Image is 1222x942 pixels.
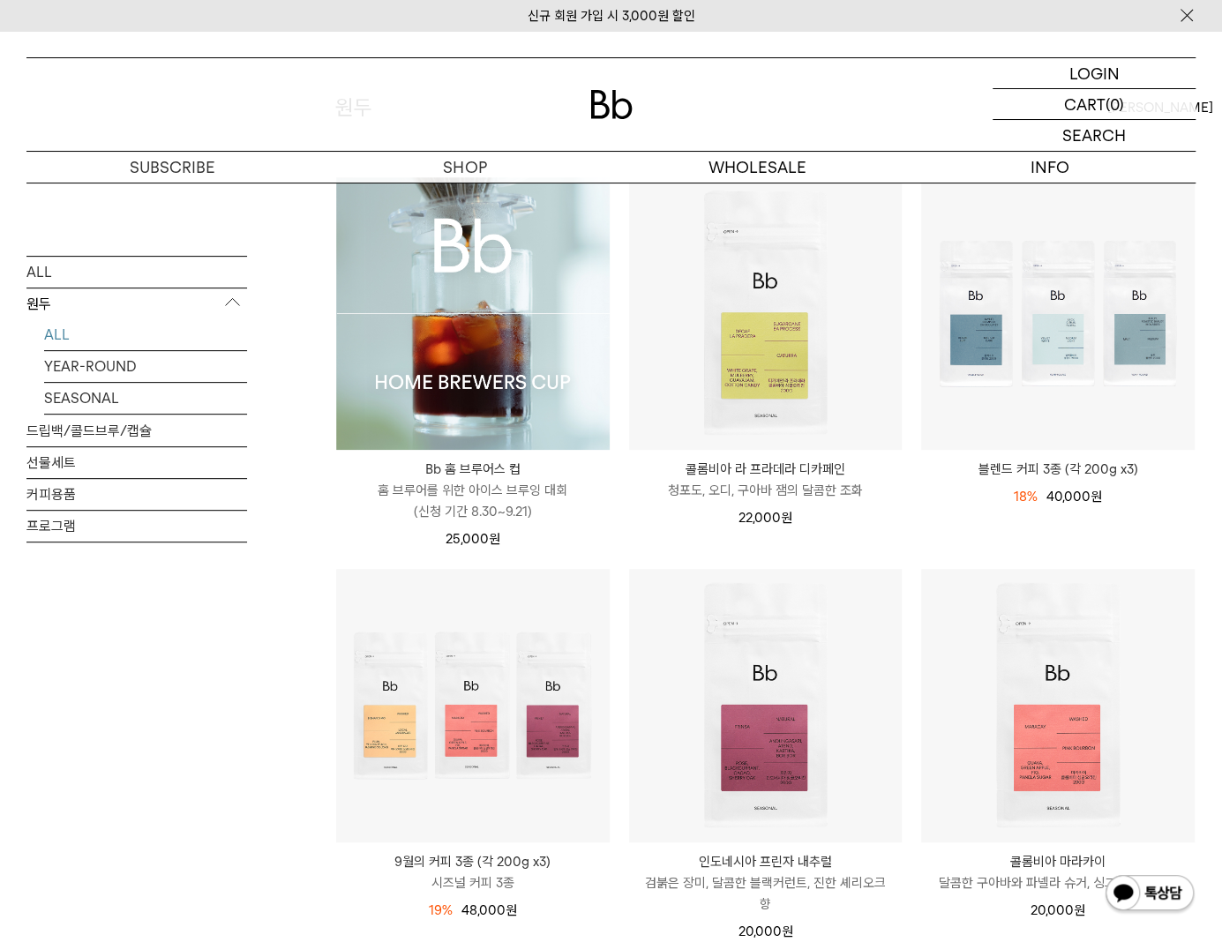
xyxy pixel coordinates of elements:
a: 인도네시아 프린자 내추럴 검붉은 장미, 달콤한 블랙커런트, 진한 셰리오크 향 [629,851,903,915]
a: Bb 홈 브루어스 컵 [336,177,610,451]
span: 원 [506,902,517,918]
a: SHOP [319,152,611,183]
p: 청포도, 오디, 구아바 잼의 달콤한 조화 [629,480,903,501]
span: 원 [489,531,500,547]
img: 콜롬비아 마라카이 [921,569,1195,842]
a: ALL [26,257,247,288]
p: 콜롬비아 마라카이 [921,851,1195,872]
span: 48,000 [461,902,517,918]
img: 9월의 커피 3종 (각 200g x3) [336,569,610,842]
span: 원 [781,510,792,526]
p: 시즈널 커피 3종 [336,872,610,893]
a: 커피용품 [26,479,247,510]
a: 콜롬비아 마라카이 달콤한 구아바와 파넬라 슈거, 싱그러운 청사과 [921,851,1195,893]
p: 홈 브루어를 위한 아이스 브루잉 대회 (신청 기간 8.30~9.21) [336,480,610,522]
a: 프로그램 [26,511,247,542]
span: 20,000 [1031,902,1085,918]
p: 9월의 커피 3종 (각 200g x3) [336,851,610,872]
span: 22,000 [738,510,792,526]
img: 인도네시아 프린자 내추럴 [629,569,903,842]
p: INFO [903,152,1196,183]
p: 인도네시아 프린자 내추럴 [629,851,903,872]
span: 원 [781,923,792,939]
p: CART [1064,89,1106,119]
a: 신규 회원 가입 시 3,000원 할인 [528,8,695,24]
a: 9월의 커피 3종 (각 200g x3) 시즈널 커피 3종 [336,851,610,893]
span: 원 [1091,489,1102,505]
a: 블렌드 커피 3종 (각 200g x3) [921,459,1195,480]
img: 블렌드 커피 3종 (각 200g x3) [921,177,1195,451]
a: 드립백/콜드브루/캡슐 [26,415,247,446]
a: LOGIN [993,58,1196,89]
a: CART (0) [993,89,1196,120]
p: 검붉은 장미, 달콤한 블랙커런트, 진한 셰리오크 향 [629,872,903,915]
a: SEASONAL [44,383,247,414]
a: YEAR-ROUND [44,351,247,382]
img: 콜롬비아 라 프라데라 디카페인 [629,177,903,451]
span: 40,000 [1046,489,1102,505]
span: 25,000 [446,531,500,547]
p: 달콤한 구아바와 파넬라 슈거, 싱그러운 청사과 [921,872,1195,893]
a: ALL [44,319,247,350]
span: 원 [1074,902,1085,918]
img: 로고 [590,90,633,119]
a: 선물세트 [26,447,247,478]
a: SUBSCRIBE [26,152,319,183]
span: 20,000 [738,923,792,939]
p: Bb 홈 브루어스 컵 [336,459,610,480]
p: 콜롬비아 라 프라데라 디카페인 [629,459,903,480]
img: 1000001223_add2_021.jpg [336,177,610,451]
p: WHOLESALE [611,152,903,183]
div: 19% [429,900,453,921]
p: (0) [1106,89,1124,119]
img: 카카오톡 채널 1:1 채팅 버튼 [1104,873,1196,916]
p: SEARCH [1062,120,1126,151]
a: 콜롬비아 라 프라데라 디카페인 청포도, 오디, 구아바 잼의 달콤한 조화 [629,459,903,501]
div: 18% [1014,486,1038,507]
p: LOGIN [1069,58,1120,88]
a: Bb 홈 브루어스 컵 홈 브루어를 위한 아이스 브루잉 대회(신청 기간 8.30~9.21) [336,459,610,522]
p: 원두 [26,288,247,320]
